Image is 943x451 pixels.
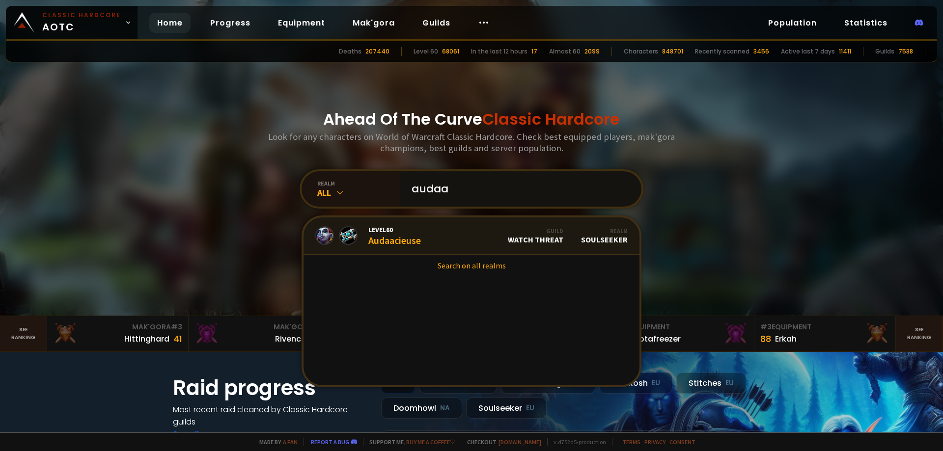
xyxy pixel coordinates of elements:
[644,438,666,446] a: Privacy
[619,322,748,332] div: Equipment
[339,47,361,56] div: Deaths
[173,403,369,428] h4: Most recent raid cleaned by Classic Hardcore guilds
[47,316,189,351] a: Mak'Gora#3Hittinghard41
[836,13,895,33] a: Statistics
[406,171,630,207] input: Search a character...
[53,322,182,332] div: Mak'Gora
[754,316,896,351] a: #3Equipment88Erkah
[676,372,746,394] div: Stitches
[599,372,672,394] div: Nek'Rosh
[634,333,681,345] div: Notafreezer
[875,47,894,56] div: Guilds
[6,6,138,39] a: Classic HardcoreAOTC
[896,316,943,351] a: Seeranking
[526,403,534,413] small: EU
[581,227,628,235] div: Realm
[173,332,182,345] div: 41
[471,47,527,56] div: In the last 12 hours
[275,333,306,345] div: Rivench
[531,47,537,56] div: 17
[124,333,169,345] div: Hittinghard
[304,255,639,276] a: Search on all realms
[253,438,298,446] span: Made by
[624,47,658,56] div: Characters
[466,398,547,419] div: Soulseeker
[442,47,459,56] div: 68061
[669,438,695,446] a: Consent
[613,316,754,351] a: #2Equipment88Notafreezer
[317,187,400,198] div: All
[725,378,734,388] small: EU
[760,322,772,332] span: # 3
[194,322,324,332] div: Mak'Gora
[508,227,563,235] div: Guild
[270,13,333,33] a: Equipment
[753,47,769,56] div: 3456
[781,47,835,56] div: Active last 7 days
[652,378,660,388] small: EU
[304,217,639,255] a: Level60AudaacieuseGuildWatch ThreatRealmSoulseeker
[171,322,182,332] span: # 3
[283,438,298,446] a: a fan
[662,47,683,56] div: 848701
[839,47,851,56] div: 11411
[482,108,620,130] span: Classic Hardcore
[461,438,541,446] span: Checkout
[414,47,438,56] div: Level 60
[547,438,606,446] span: v. d752d5 - production
[760,322,889,332] div: Equipment
[898,47,913,56] div: 7538
[42,11,121,20] small: Classic Hardcore
[381,398,462,419] div: Doomhowl
[760,13,825,33] a: Population
[149,13,191,33] a: Home
[622,438,640,446] a: Terms
[363,438,455,446] span: Support me,
[775,333,797,345] div: Erkah
[323,107,620,131] h1: Ahead Of The Curve
[549,47,581,56] div: Almost 60
[365,47,389,56] div: 207440
[42,11,121,34] span: AOTC
[584,47,600,56] div: 2099
[189,316,330,351] a: Mak'Gora#2Rivench100
[508,227,563,244] div: Watch Threat
[415,13,458,33] a: Guilds
[368,225,421,246] div: Audaacieuse
[368,225,421,234] span: Level 60
[173,372,369,403] h1: Raid progress
[499,438,541,446] a: [DOMAIN_NAME]
[264,131,679,154] h3: Look for any characters on World of Warcraft Classic Hardcore. Check best equipped players, mak'g...
[173,428,237,440] a: See all progress
[760,332,771,345] div: 88
[695,47,749,56] div: Recently scanned
[345,13,403,33] a: Mak'gora
[317,180,400,187] div: realm
[406,438,455,446] a: Buy me a coffee
[311,438,349,446] a: Report a bug
[202,13,258,33] a: Progress
[440,403,450,413] small: NA
[581,227,628,244] div: Soulseeker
